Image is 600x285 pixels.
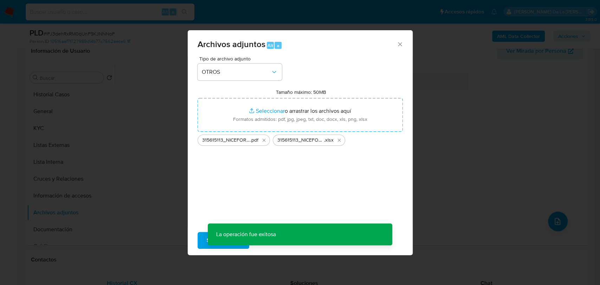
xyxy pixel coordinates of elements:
[324,137,334,144] span: .xlsx
[207,233,240,248] span: Subir archivo
[198,64,282,80] button: OTROS
[208,224,284,245] p: La operación fue exitosa
[199,56,284,61] span: Tipo de archivo adjunto
[396,41,403,47] button: Cerrar
[335,136,343,144] button: Eliminar 315615113_NICEFORO TORIBIO AGUSTIN_AGO2025_AT.xlsx
[261,233,284,248] span: Cancelar
[277,42,279,49] span: a
[202,69,271,76] span: OTROS
[260,136,268,144] button: Eliminar 315615113_NICEFORO TORIBIO AGUSTIN_AGO2025.pdf
[277,137,324,144] span: 315615113_NICEFORO [PERSON_NAME] AGUSTIN_AGO2025_AT
[198,132,403,146] ul: Archivos seleccionados
[202,137,250,144] span: 315615113_NICEFORO [PERSON_NAME] AGUSTIN_AGO2025
[267,42,273,49] span: Alt
[198,232,249,249] button: Subir archivo
[276,89,326,95] label: Tamaño máximo: 50MB
[198,38,265,50] span: Archivos adjuntos
[250,137,258,144] span: .pdf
